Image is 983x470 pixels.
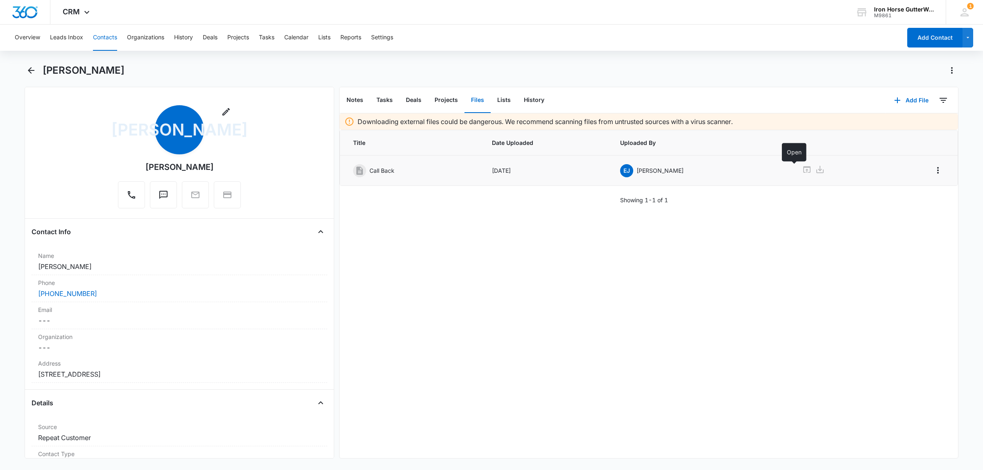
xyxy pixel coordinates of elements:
[620,138,782,147] span: Uploaded By
[314,225,327,238] button: Close
[967,3,974,9] div: notifications count
[428,88,464,113] button: Projects
[118,181,145,208] button: Call
[32,275,327,302] div: Phone[PHONE_NUMBER]
[369,166,394,175] p: Call Back
[886,90,937,110] button: Add File
[15,25,40,51] button: Overview
[620,164,633,177] span: EJ
[38,369,321,379] dd: [STREET_ADDRESS]
[93,25,117,51] button: Contacts
[174,25,193,51] button: History
[874,6,934,13] div: account name
[32,302,327,329] div: Email---
[150,194,177,201] a: Text
[32,419,327,446] div: SourceRepeat Customer
[38,278,321,287] label: Phone
[25,64,38,77] button: Back
[358,117,733,127] p: Downloading external files could be dangerous. We recommend scanning files from untrusted sources...
[38,289,97,298] a: [PHONE_NUMBER]
[874,13,934,18] div: account id
[38,251,321,260] label: Name
[636,166,684,175] p: [PERSON_NAME]
[118,194,145,201] a: Call
[353,138,472,147] span: Title
[38,316,321,325] dd: ---
[340,88,370,113] button: Notes
[155,105,204,154] span: [PERSON_NAME]
[482,156,610,186] td: [DATE]
[782,143,806,161] div: Open
[38,343,321,352] dd: ---
[203,25,217,51] button: Deals
[371,25,393,51] button: Settings
[38,332,321,341] label: Organization
[43,64,125,77] h1: [PERSON_NAME]
[32,356,327,383] div: Address[STREET_ADDRESS]
[284,25,308,51] button: Calendar
[32,329,327,356] div: Organization---
[38,450,321,458] label: Contact Type
[127,25,164,51] button: Organizations
[38,433,321,443] dd: Repeat Customer
[38,262,321,271] dd: [PERSON_NAME]
[50,25,83,51] button: Leads Inbox
[937,94,950,107] button: Filters
[967,3,974,9] span: 1
[931,164,944,177] button: Overflow Menu
[491,88,517,113] button: Lists
[399,88,428,113] button: Deals
[150,181,177,208] button: Text
[145,161,214,173] div: [PERSON_NAME]
[464,88,491,113] button: Files
[38,359,321,368] label: Address
[259,25,274,51] button: Tasks
[227,25,249,51] button: Projects
[32,227,71,237] h4: Contact Info
[314,396,327,409] button: Close
[318,25,331,51] button: Lists
[370,88,399,113] button: Tasks
[620,196,668,204] p: Showing 1-1 of 1
[32,398,53,408] h4: Details
[32,248,327,275] div: Name[PERSON_NAME]
[492,138,600,147] span: Date Uploaded
[38,305,321,314] label: Email
[340,25,361,51] button: Reports
[517,88,551,113] button: History
[907,28,963,47] button: Add Contact
[945,64,958,77] button: Actions
[38,423,321,431] label: Source
[63,7,80,16] span: CRM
